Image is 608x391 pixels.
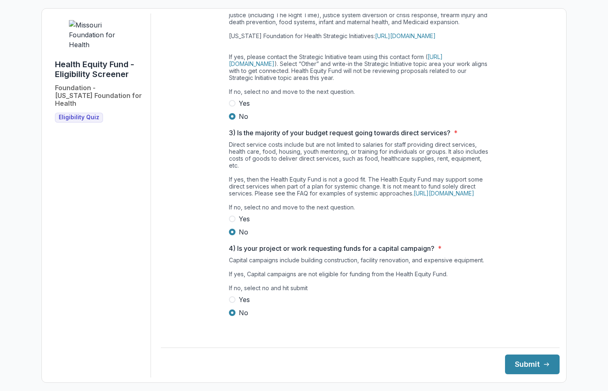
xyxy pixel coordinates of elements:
a: [URL][DOMAIN_NAME] [229,53,443,67]
span: No [239,111,248,121]
h1: Health Equity Fund - Eligibility Screener [55,59,144,79]
span: Eligibility Quiz [59,114,99,121]
span: No [239,227,248,237]
a: [URL][DOMAIN_NAME] [375,32,436,39]
div: Capital campaigns include building construction, facility renovation, and expensive equipment. If... [229,257,491,295]
span: Yes [239,295,250,305]
span: Yes [239,98,250,108]
h2: Foundation - [US_STATE] Foundation for Health [55,84,144,108]
p: 3) Is the majority of your budget request going towards direct services? [229,128,450,138]
img: Missouri Foundation for Health [69,20,130,50]
div: Direct service costs include but are not limited to salaries for staff providing direct services,... [229,141,491,214]
span: No [239,308,248,318]
span: Yes [239,214,250,224]
a: [URL][DOMAIN_NAME] [414,190,474,197]
button: Submit [505,355,560,374]
p: 4) Is your project or work requesting funds for a capital campaign? [229,243,434,253]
